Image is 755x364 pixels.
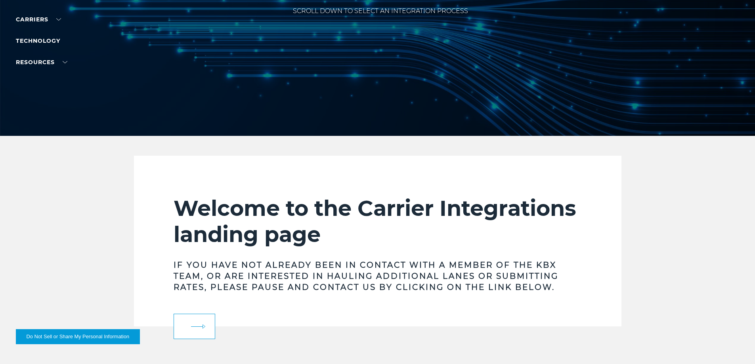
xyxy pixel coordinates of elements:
a: Technology [16,37,60,44]
img: arrow [202,324,205,329]
a: Carriers [16,16,61,23]
p: SCROLL DOWN TO SELECT AN INTEGRATION PROCESS [258,6,503,16]
button: Do Not Sell or Share My Personal Information [16,329,140,344]
h3: If you have not already been in contact with a member of the KBX team, or are interested in hauli... [174,259,582,293]
a: RESOURCES [16,59,67,66]
a: arrow arrow [174,314,215,339]
h2: Welcome to the Carrier Integrations landing page [174,195,582,248]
